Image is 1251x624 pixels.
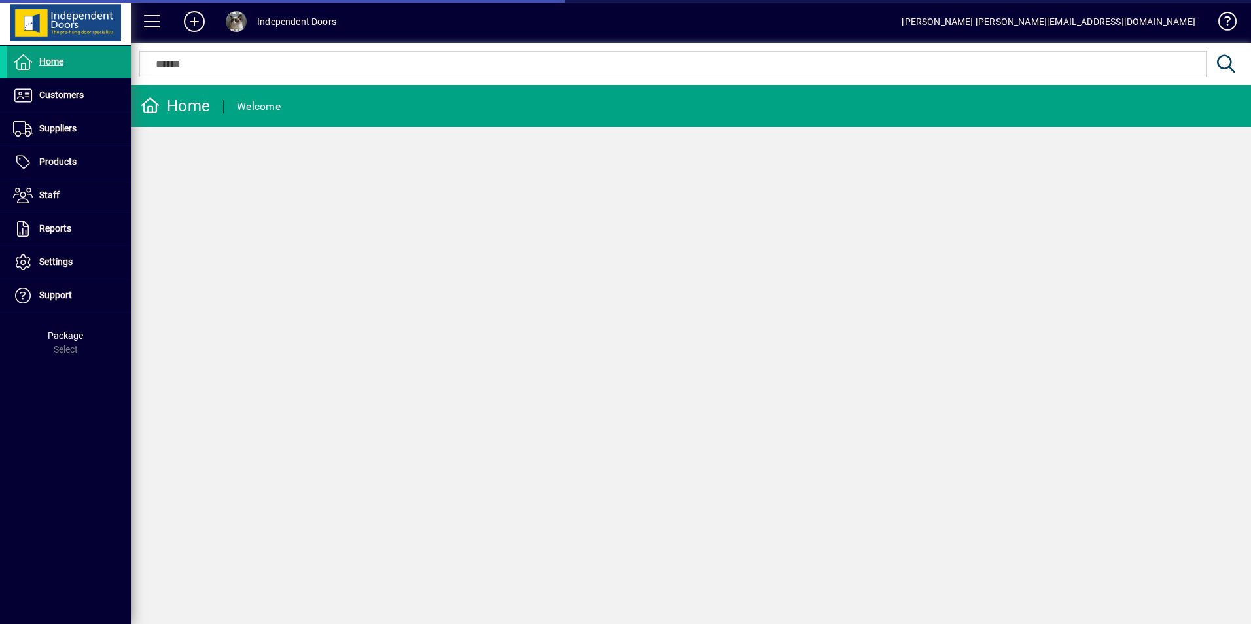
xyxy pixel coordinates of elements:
div: Welcome [237,96,281,117]
span: Reports [39,223,71,234]
span: Suppliers [39,123,77,133]
button: Add [173,10,215,33]
a: Support [7,279,131,312]
a: Suppliers [7,113,131,145]
span: Settings [39,256,73,267]
span: Customers [39,90,84,100]
button: Profile [215,10,257,33]
div: [PERSON_NAME] [PERSON_NAME][EMAIL_ADDRESS][DOMAIN_NAME] [902,11,1195,32]
div: Independent Doors [257,11,336,32]
a: Customers [7,79,131,112]
span: Support [39,290,72,300]
a: Products [7,146,131,179]
span: Staff [39,190,60,200]
span: Home [39,56,63,67]
a: Knowledge Base [1208,3,1235,45]
div: Home [141,95,210,116]
a: Settings [7,246,131,279]
span: Products [39,156,77,167]
span: Package [48,330,83,341]
a: Reports [7,213,131,245]
a: Staff [7,179,131,212]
